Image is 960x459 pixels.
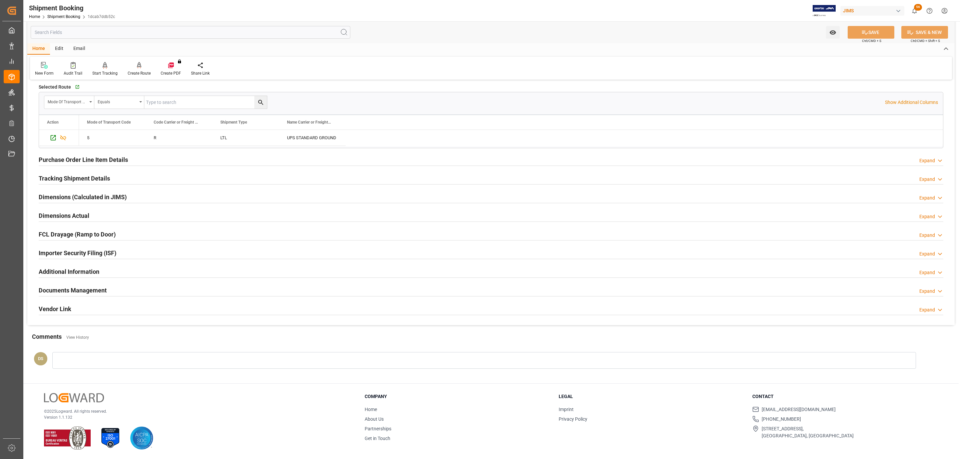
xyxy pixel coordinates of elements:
[39,130,79,146] div: Press SPACE to select this row.
[98,97,137,105] div: Equals
[365,393,550,400] h3: Company
[279,130,346,146] div: UPS STANDARD GROUND
[840,4,907,17] button: JIMS
[39,304,71,313] h2: Vendor Link
[365,426,391,431] a: Partnerships
[38,356,43,361] span: DS
[27,43,50,55] div: Home
[39,155,128,164] h2: Purchase Order Line Item Details
[919,250,935,257] div: Expand
[365,416,384,422] a: About Us
[29,3,115,13] div: Shipment Booking
[365,407,377,412] a: Home
[919,213,935,220] div: Expand
[365,436,390,441] a: Get in Touch
[32,332,62,341] h2: Comments
[919,195,935,202] div: Expand
[762,425,854,439] span: [STREET_ADDRESS], [GEOGRAPHIC_DATA], [GEOGRAPHIC_DATA]
[919,306,935,313] div: Expand
[826,26,840,39] button: open menu
[44,414,348,420] p: Version 1.1.132
[66,335,89,340] a: View History
[50,43,68,55] div: Edit
[919,269,935,276] div: Expand
[220,120,247,125] span: Shipment Type
[39,267,99,276] h2: Additional Information
[87,120,131,125] span: Mode of Transport Code
[919,176,935,183] div: Expand
[559,416,587,422] a: Privacy Policy
[254,96,267,109] button: search button
[862,38,881,43] span: Ctrl/CMD + S
[128,70,151,76] div: Create Route
[39,193,127,202] h2: Dimensions (Calculated in JIMS)
[39,174,110,183] h2: Tracking Shipment Details
[840,6,904,16] div: JIMS
[47,120,59,125] div: Action
[922,3,937,18] button: Help Center
[191,70,210,76] div: Share Link
[68,43,90,55] div: Email
[94,96,144,109] button: open menu
[885,99,938,106] p: Show Additional Columns
[919,232,935,239] div: Expand
[92,70,118,76] div: Start Tracking
[44,393,104,403] img: Logward Logo
[29,14,40,19] a: Home
[146,130,212,146] div: R
[559,407,574,412] a: Imprint
[919,288,935,295] div: Expand
[848,26,894,39] button: SAVE
[79,130,346,146] div: Press SPACE to select this row.
[914,4,922,11] span: 56
[39,286,107,295] h2: Documents Management
[287,120,332,125] span: Name Carrier or Freight Forwarder
[762,416,801,423] span: [PHONE_NUMBER]
[154,120,198,125] span: Code Carrier or Freight Forwarder
[762,406,836,413] span: [EMAIL_ADDRESS][DOMAIN_NAME]
[130,426,153,450] img: AICPA SOC
[31,26,350,39] input: Search Fields
[44,96,94,109] button: open menu
[144,96,267,109] input: Type to search
[47,14,80,19] a: Shipment Booking
[48,97,87,105] div: Mode of Transport Code
[35,70,54,76] div: New Form
[907,3,922,18] button: show 56 new notifications
[39,211,89,220] h2: Dimensions Actual
[39,248,116,257] h2: Importer Security Filing (ISF)
[911,38,940,43] span: Ctrl/CMD + Shift + S
[79,130,146,146] div: 5
[64,70,82,76] div: Audit Trail
[39,230,116,239] h2: FCL Drayage (Ramp to Door)
[559,393,744,400] h3: Legal
[752,393,938,400] h3: Contact
[99,426,122,450] img: ISO 27001 Certification
[44,426,91,450] img: ISO 9001 & ISO 14001 Certification
[901,26,948,39] button: SAVE & NEW
[813,5,836,17] img: Exertis%20JAM%20-%20Email%20Logo.jpg_1722504956.jpg
[212,130,279,146] div: LTL
[39,84,71,91] span: Selected Route
[919,157,935,164] div: Expand
[44,408,348,414] p: © 2025 Logward. All rights reserved.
